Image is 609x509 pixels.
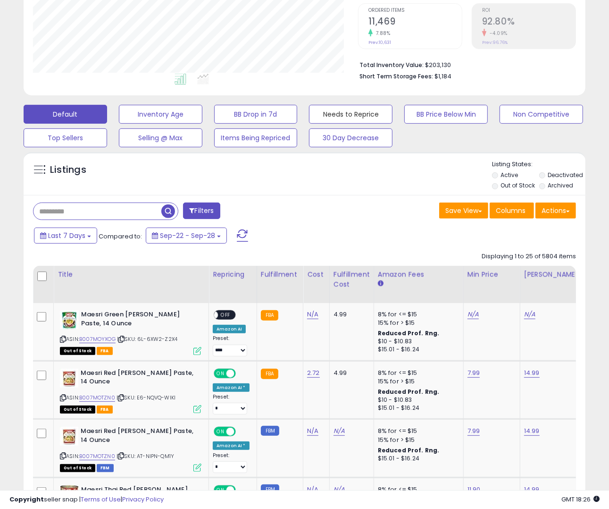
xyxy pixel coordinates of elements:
span: FBA [97,406,113,414]
span: | SKU: E6-NQVQ-WIKI [117,394,175,401]
div: Fulfillment [261,270,299,280]
div: seller snap | | [9,495,164,504]
div: 8% for <= $15 [378,369,456,377]
button: Non Competitive [500,105,583,124]
a: 7.99 [467,368,480,378]
div: Amazon Fees [378,270,459,280]
a: N/A [307,426,318,436]
a: 2.72 [307,368,320,378]
a: Terms of Use [81,495,121,504]
div: Amazon AI * [213,383,250,392]
small: FBA [261,369,278,379]
a: B007MOTZN0 [79,394,115,402]
small: -4.09% [486,30,508,37]
span: 2025-10-10 18:26 GMT [561,495,600,504]
span: Columns [496,206,526,215]
span: ON [215,369,226,377]
h2: 11,469 [368,16,462,29]
img: 61eX1COmr4L._SL40_.jpg [60,310,79,329]
div: 8% for <= $15 [378,427,456,435]
span: Ordered Items [368,8,462,13]
button: Items Being Repriced [214,128,298,147]
strong: Copyright [9,495,44,504]
b: Maesri Red [PERSON_NAME] Paste, 14 Ounce [81,427,195,447]
a: N/A [524,310,535,319]
small: 7.88% [373,30,391,37]
label: Archived [548,181,573,189]
b: Reduced Prof. Rng. [378,446,440,454]
button: Save View [439,203,488,219]
div: 4.99 [334,310,367,319]
button: Top Sellers [24,128,107,147]
small: FBA [261,310,278,321]
span: ON [215,428,226,436]
span: OFF [234,369,250,377]
div: $15.01 - $16.24 [378,404,456,412]
label: Deactivated [548,171,583,179]
span: All listings that are currently out of stock and unavailable for purchase on Amazon [60,406,95,414]
div: Min Price [467,270,516,280]
span: | SKU: 6L-6XW2-Z2X4 [117,335,177,343]
div: Amazon AI [213,325,246,333]
b: Reduced Prof. Rng. [378,329,440,337]
small: Amazon Fees. [378,280,384,288]
div: [PERSON_NAME] [524,270,580,280]
span: Last 7 Days [48,231,85,240]
a: N/A [334,426,345,436]
span: OFF [218,311,233,319]
span: | SKU: AT-NIPN-QM1Y [117,452,174,460]
div: Displaying 1 to 25 of 5804 items [482,252,576,261]
b: Maesri Red [PERSON_NAME] Paste, 14 Ounce [81,369,195,389]
span: ROI [482,8,576,13]
button: Selling @ Max [119,128,202,147]
div: $10 - $10.83 [378,338,456,346]
div: Preset: [213,452,250,474]
b: Reduced Prof. Rng. [378,388,440,396]
a: B007MOYXOG [79,335,116,343]
div: ASIN: [60,427,201,471]
button: Filters [183,203,220,219]
a: B007MOTZN0 [79,452,115,460]
h2: 92.80% [482,16,576,29]
button: BB Drop in 7d [214,105,298,124]
div: 15% for > $15 [378,377,456,386]
label: Out of Stock [501,181,535,189]
small: Prev: 10,631 [368,40,391,45]
a: N/A [307,310,318,319]
button: BB Price Below Min [404,105,488,124]
span: $1,184 [434,72,451,81]
h5: Listings [50,163,86,177]
a: 7.99 [467,426,480,436]
span: FBM [97,464,114,472]
div: Repricing [213,270,253,280]
img: 51x+v7Xf3AL._SL40_.jpg [60,369,78,388]
p: Listing States: [492,160,585,169]
a: 14.99 [524,368,540,378]
div: Title [58,270,205,280]
a: Privacy Policy [122,495,164,504]
div: Amazon AI * [213,441,250,450]
a: 14.99 [524,426,540,436]
span: Sep-22 - Sep-28 [160,231,215,240]
button: Default [24,105,107,124]
span: Compared to: [99,232,142,241]
div: Preset: [213,335,250,356]
img: 51x+v7Xf3AL._SL40_.jpg [60,427,78,446]
button: Last 7 Days [34,228,97,244]
b: Maesri Green [PERSON_NAME] Paste, 14 Ounce [81,310,196,330]
button: Inventory Age [119,105,202,124]
button: 30 Day Decrease [309,128,392,147]
button: Actions [535,203,576,219]
small: FBM [261,426,279,436]
a: N/A [467,310,479,319]
div: ASIN: [60,310,201,354]
button: Sep-22 - Sep-28 [146,228,227,244]
div: $15.01 - $16.24 [378,455,456,463]
div: 15% for > $15 [378,436,456,444]
div: Cost [307,270,325,280]
b: Total Inventory Value: [359,61,424,69]
span: FBA [97,347,113,355]
div: $15.01 - $16.24 [378,346,456,354]
span: OFF [234,428,250,436]
button: Needs to Reprice [309,105,392,124]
